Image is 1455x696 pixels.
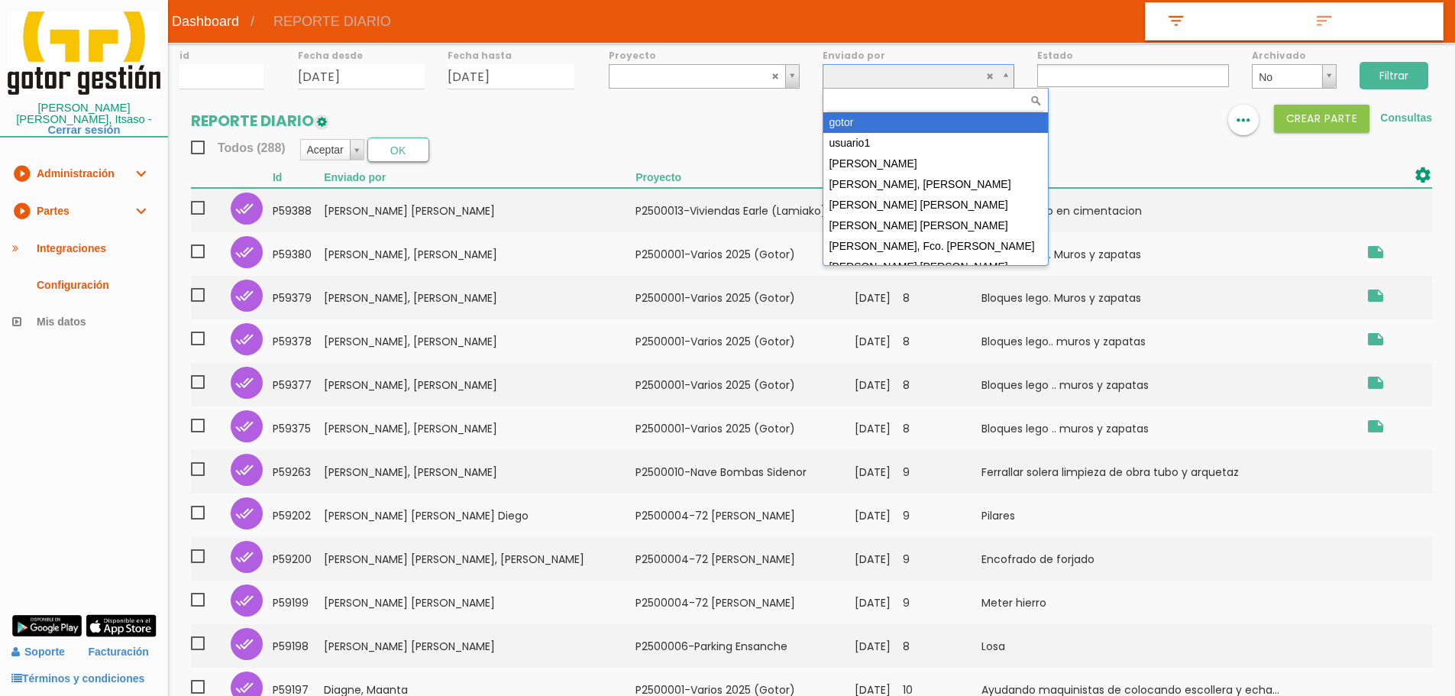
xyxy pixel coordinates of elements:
[823,112,1048,133] div: gotor
[823,133,1048,154] div: usuario1
[823,174,1048,195] div: [PERSON_NAME], [PERSON_NAME]
[823,236,1048,257] div: [PERSON_NAME], Fco. [PERSON_NAME]
[823,195,1048,215] div: [PERSON_NAME] [PERSON_NAME]
[823,257,1048,277] div: [PERSON_NAME] [PERSON_NAME]
[823,215,1048,236] div: [PERSON_NAME] [PERSON_NAME]
[823,154,1048,174] div: [PERSON_NAME]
